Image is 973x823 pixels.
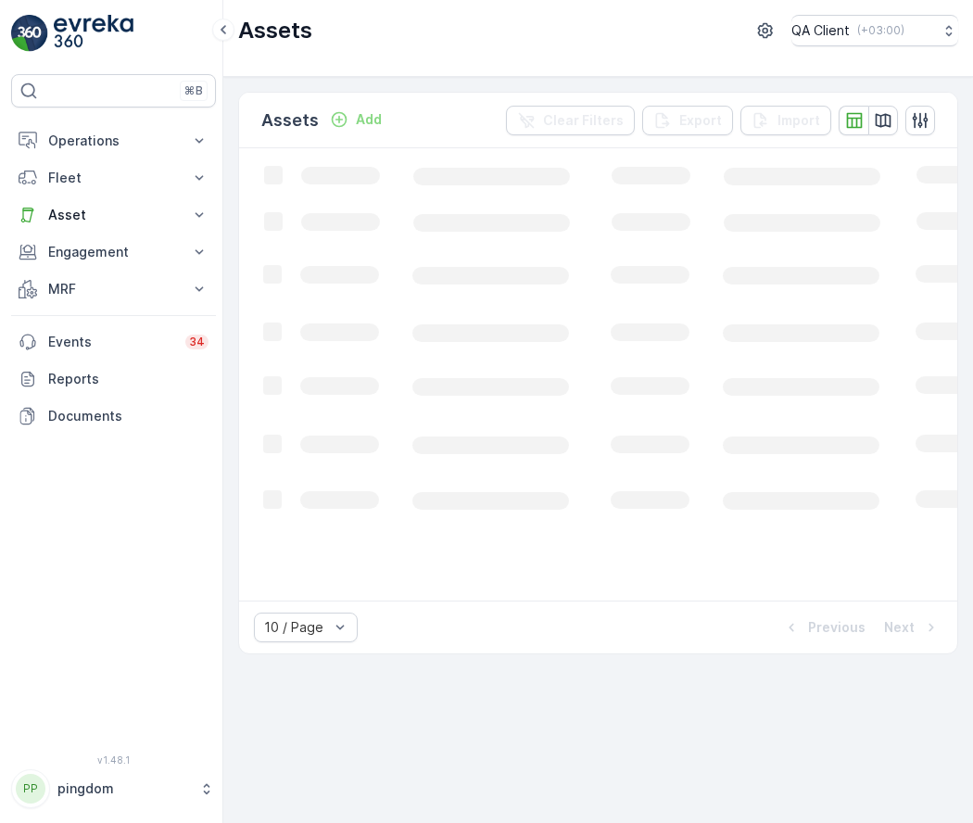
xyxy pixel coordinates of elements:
[780,616,867,639] button: Previous
[11,196,216,234] button: Asset
[740,106,831,135] button: Import
[11,271,216,308] button: MRF
[11,15,48,52] img: logo
[54,15,133,52] img: logo_light-DOdMpM7g.png
[857,23,904,38] p: ( +03:00 )
[57,779,190,798] p: pingdom
[11,122,216,159] button: Operations
[808,618,866,637] p: Previous
[184,83,203,98] p: ⌘B
[882,616,942,639] button: Next
[11,159,216,196] button: Fleet
[884,618,915,637] p: Next
[48,206,179,224] p: Asset
[48,280,179,298] p: MRF
[791,21,850,40] p: QA Client
[791,15,958,46] button: QA Client(+03:00)
[543,111,624,130] p: Clear Filters
[48,243,179,261] p: Engagement
[48,333,174,351] p: Events
[642,106,733,135] button: Export
[356,110,382,129] p: Add
[506,106,635,135] button: Clear Filters
[189,335,205,349] p: 34
[11,323,216,361] a: Events34
[261,108,319,133] p: Assets
[11,754,216,766] span: v 1.48.1
[11,361,216,398] a: Reports
[777,111,820,130] p: Import
[48,132,179,150] p: Operations
[48,169,179,187] p: Fleet
[16,774,45,804] div: PP
[11,769,216,808] button: PPpingdom
[48,407,208,425] p: Documents
[322,108,389,131] button: Add
[11,398,216,435] a: Documents
[48,370,208,388] p: Reports
[11,234,216,271] button: Engagement
[238,16,312,45] p: Assets
[679,111,722,130] p: Export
